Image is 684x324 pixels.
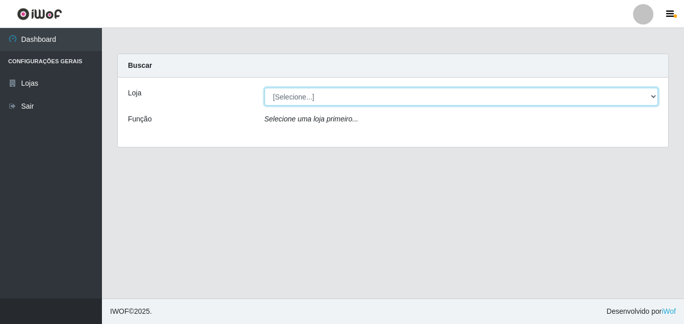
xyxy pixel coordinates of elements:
[128,114,152,124] label: Função
[110,307,129,315] span: IWOF
[662,307,676,315] a: iWof
[17,8,62,20] img: CoreUI Logo
[128,61,152,69] strong: Buscar
[110,306,152,317] span: © 2025 .
[265,115,358,123] i: Selecione uma loja primeiro...
[607,306,676,317] span: Desenvolvido por
[128,88,141,98] label: Loja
